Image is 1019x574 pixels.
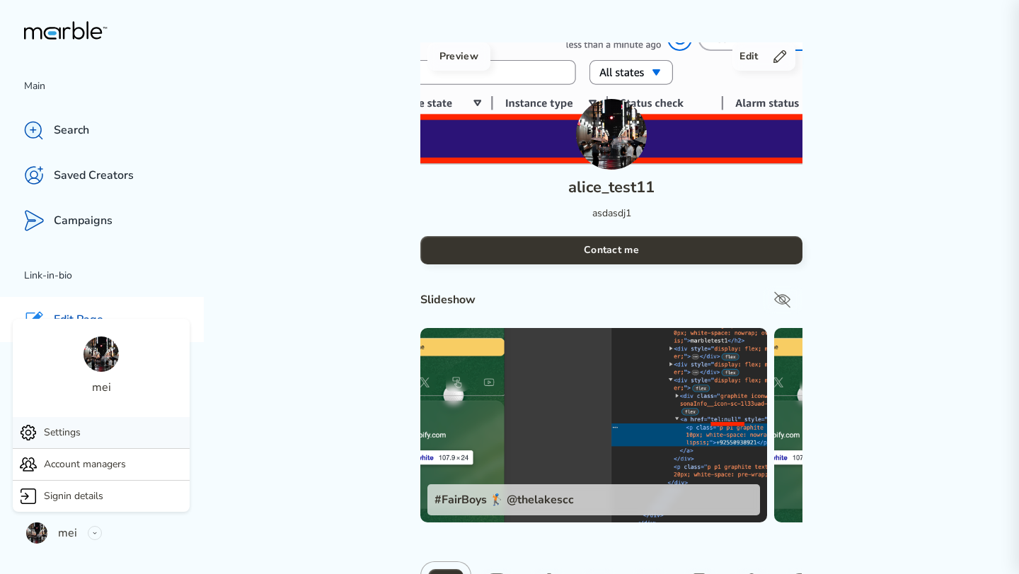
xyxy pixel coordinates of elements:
p: Settings [44,424,81,441]
p: mei [92,379,111,396]
button: Edit [732,42,795,71]
button: Preview [427,42,490,71]
h3: #FairBoys 🏌🏻 @thelakescc [434,491,574,508]
p: Campaigns [54,213,113,228]
h2: alice_test11 [568,177,655,198]
h4: Preview [439,48,478,65]
p: Signin details [44,488,103,505]
p: Link-in-bio [24,267,204,284]
img: 4f78947f2dd0cd6b8e49c5f762bc88c7 [420,328,767,522]
h3: Slideshow [420,291,756,308]
h4: Contact me [584,242,639,259]
p: asdasdj1 [592,205,631,222]
p: Saved Creators [54,168,134,183]
p: Main [24,78,204,95]
p: Edit Page [54,312,103,327]
button: Contact me [420,236,802,264]
p: Search [54,123,89,138]
p: mei [58,525,77,541]
p: Account managers [44,456,126,473]
h4: Edit [739,48,758,65]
